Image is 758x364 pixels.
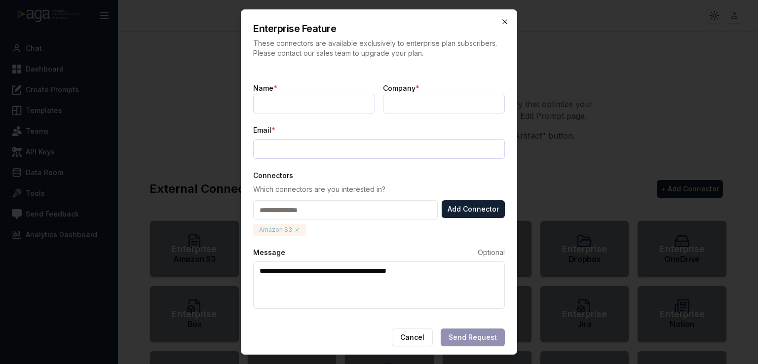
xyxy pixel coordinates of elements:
[253,171,293,181] label: Connectors
[253,22,505,36] h2: Enterprise Feature
[294,227,300,233] button: Remove Connector
[478,248,505,257] span: Optional
[253,84,277,92] label: Name
[392,328,433,346] button: Cancel
[383,84,419,92] label: Company
[253,248,285,257] label: Message
[253,38,505,58] p: These connectors are available exclusively to enterprise plan subscribers. Please contact our sal...
[259,226,292,234] span: Amazon S3
[253,184,505,194] p: Which connectors are you interested in?
[442,200,505,218] button: Add Connector
[253,125,275,135] label: Email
